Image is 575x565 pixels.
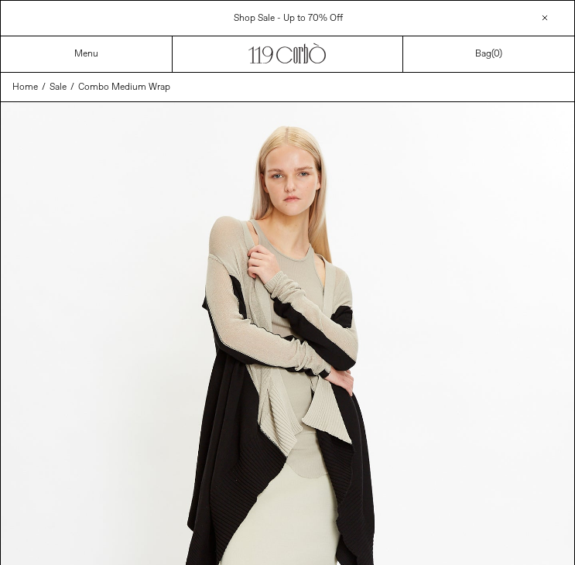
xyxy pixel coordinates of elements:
[50,80,67,94] a: Sale
[70,80,74,94] span: /
[12,80,38,94] a: Home
[234,12,343,25] a: Shop Sale - Up to 70% Off
[475,47,502,61] a: Bag()
[494,48,502,60] span: )
[74,48,98,60] a: Menu
[42,80,46,94] span: /
[78,80,170,94] a: Combo Medium Wrap
[494,48,499,60] span: 0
